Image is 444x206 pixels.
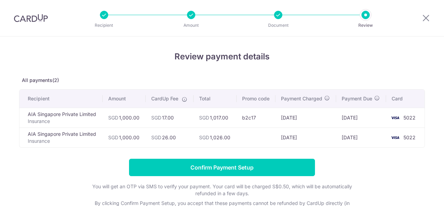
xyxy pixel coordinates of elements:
p: You will get an OTP via SMS to verify your payment. Your card will be charged S$0.50, which will ... [83,183,361,197]
p: All payments(2) [19,77,425,84]
td: 17.00 [146,108,194,127]
td: 1,000.00 [103,127,146,147]
td: AIA Singapore Private Limited [19,127,103,147]
span: 5022 [403,115,416,121]
span: 5022 [403,134,416,140]
p: Insurance [28,138,97,145]
span: SGD [108,134,118,140]
th: Card [386,90,425,108]
h4: Review payment details [19,50,425,63]
td: 1,017.00 [194,108,237,127]
span: SGD [199,115,209,121]
p: Review [340,22,391,29]
th: Recipient [19,90,103,108]
span: Payment Charged [281,95,322,102]
td: [DATE] [275,127,336,147]
p: Document [253,22,304,29]
td: 1,000.00 [103,108,146,127]
td: [DATE] [275,108,336,127]
td: AIA Singapore Private Limited [19,108,103,127]
td: [DATE] [336,108,386,127]
img: <span class="translation_missing" title="translation missing: en.account_steps.new_confirm_form.b... [388,133,402,142]
td: b2c17 [237,108,276,127]
th: Promo code [237,90,276,108]
th: Amount [103,90,146,108]
span: SGD [151,115,161,121]
th: Total [194,90,237,108]
p: Amount [165,22,217,29]
img: CardUp [14,14,48,22]
p: Recipient [78,22,130,29]
span: SGD [199,134,209,140]
p: Insurance [28,118,97,125]
td: 1,026.00 [194,127,237,147]
span: CardUp Fee [151,95,178,102]
span: Payment Due [342,95,372,102]
td: 26.00 [146,127,194,147]
img: <span class="translation_missing" title="translation missing: en.account_steps.new_confirm_form.b... [388,114,402,122]
td: [DATE] [336,127,386,147]
iframe: Opens a widget where you can find more information [400,185,437,203]
span: SGD [108,115,118,121]
span: SGD [151,134,161,140]
input: Confirm Payment Setup [129,159,315,176]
